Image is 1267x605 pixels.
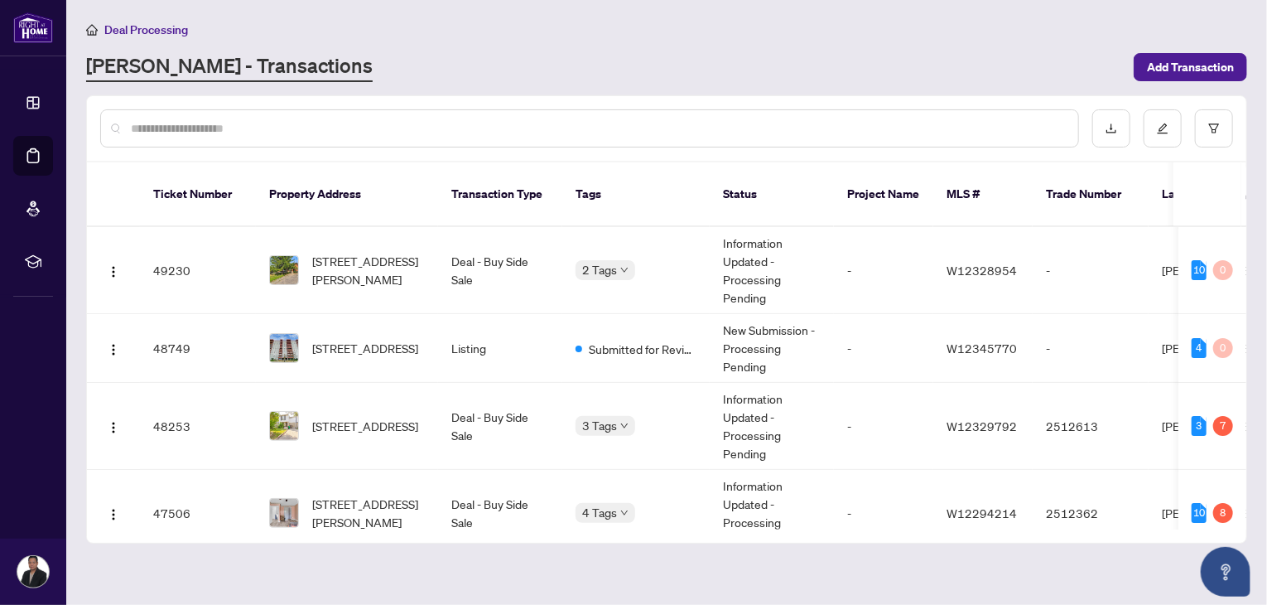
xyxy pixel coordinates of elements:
[107,343,120,356] img: Logo
[933,162,1033,227] th: MLS #
[1144,109,1182,148] button: edit
[834,162,933,227] th: Project Name
[710,227,834,314] td: Information Updated - Processing Pending
[100,500,127,526] button: Logo
[256,162,438,227] th: Property Address
[107,265,120,278] img: Logo
[312,339,418,357] span: [STREET_ADDRESS]
[834,227,933,314] td: -
[1033,383,1149,470] td: 2512613
[1033,227,1149,314] td: -
[1213,416,1233,436] div: 7
[140,162,256,227] th: Ticket Number
[1192,260,1207,280] div: 10
[438,227,562,314] td: Deal - Buy Side Sale
[1134,53,1247,81] button: Add Transaction
[140,227,256,314] td: 49230
[562,162,710,227] th: Tags
[947,263,1017,278] span: W12328954
[710,314,834,383] td: New Submission - Processing Pending
[1092,109,1130,148] button: download
[1213,338,1233,358] div: 0
[1106,123,1117,134] span: download
[13,12,53,43] img: logo
[100,335,127,361] button: Logo
[86,52,373,82] a: [PERSON_NAME] - Transactions
[100,257,127,283] button: Logo
[438,470,562,557] td: Deal - Buy Side Sale
[582,416,617,435] span: 3 Tags
[100,413,127,439] button: Logo
[438,314,562,383] td: Listing
[834,314,933,383] td: -
[947,341,1017,356] span: W12345770
[947,419,1017,433] span: W12329792
[1157,123,1168,134] span: edit
[312,417,418,435] span: [STREET_ADDRESS]
[834,470,933,557] td: -
[582,503,617,522] span: 4 Tags
[107,421,120,434] img: Logo
[947,506,1017,520] span: W12294214
[17,556,49,588] img: Profile Icon
[834,383,933,470] td: -
[1192,503,1207,523] div: 10
[1213,260,1233,280] div: 0
[270,256,298,284] img: thumbnail-img
[312,495,425,531] span: [STREET_ADDRESS][PERSON_NAME]
[1147,54,1234,80] span: Add Transaction
[1033,162,1149,227] th: Trade Number
[710,383,834,470] td: Information Updated - Processing Pending
[1033,470,1149,557] td: 2512362
[1201,547,1250,597] button: Open asap
[1192,416,1207,436] div: 3
[1195,109,1233,148] button: filter
[1192,338,1207,358] div: 4
[86,24,98,36] span: home
[582,260,617,279] span: 2 Tags
[438,383,562,470] td: Deal - Buy Side Sale
[270,499,298,527] img: thumbnail-img
[270,412,298,440] img: thumbnail-img
[1213,503,1233,523] div: 8
[438,162,562,227] th: Transaction Type
[312,252,425,288] span: [STREET_ADDRESS][PERSON_NAME]
[270,334,298,362] img: thumbnail-img
[620,266,629,274] span: down
[620,422,629,430] span: down
[710,162,834,227] th: Status
[140,314,256,383] td: 48749
[107,508,120,521] img: Logo
[710,470,834,557] td: Information Updated - Processing Pending
[140,383,256,470] td: 48253
[589,340,696,358] span: Submitted for Review
[620,509,629,517] span: down
[140,470,256,557] td: 47506
[1208,123,1220,134] span: filter
[104,22,188,37] span: Deal Processing
[1033,314,1149,383] td: -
